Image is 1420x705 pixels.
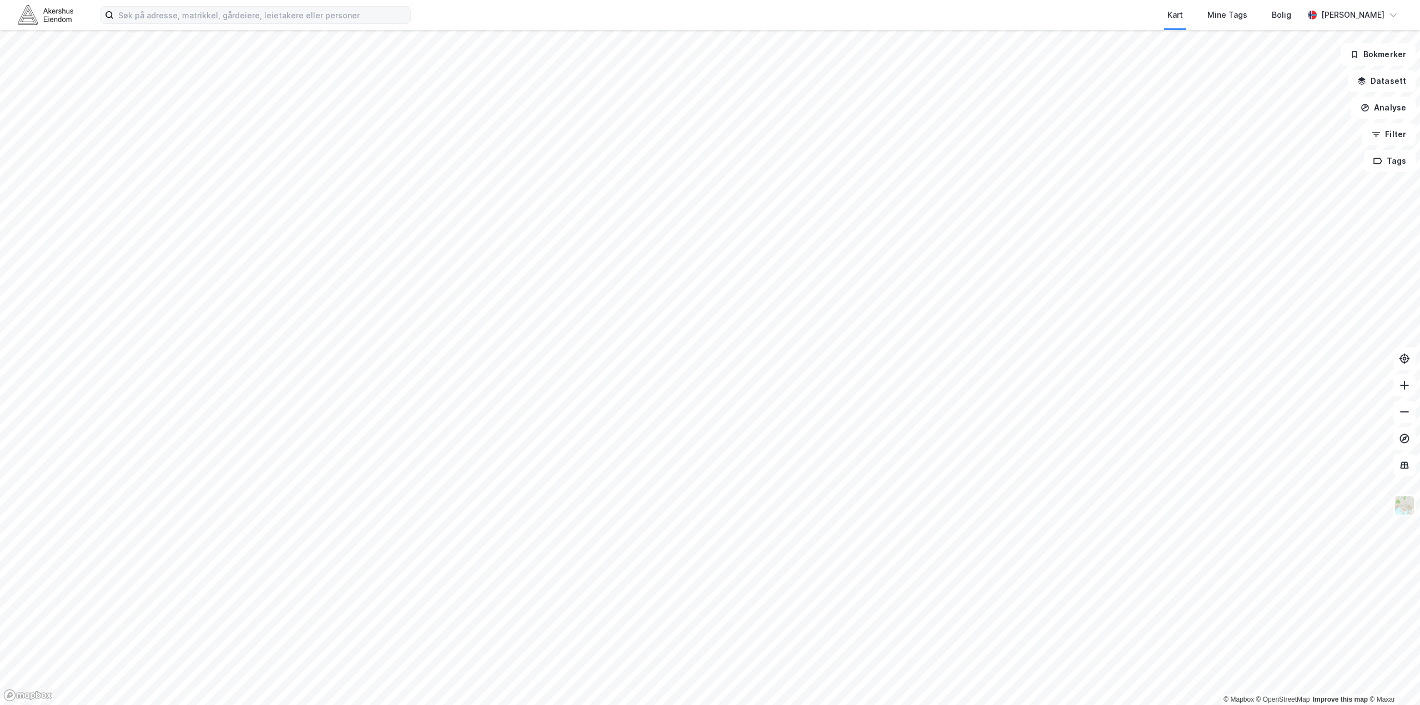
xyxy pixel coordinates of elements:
[1341,43,1416,66] button: Bokmerker
[1394,495,1415,516] img: Z
[1364,652,1420,705] div: Kontrollprogram for chat
[1364,652,1420,705] iframe: Chat Widget
[1167,8,1183,22] div: Kart
[1364,150,1416,172] button: Tags
[1313,696,1368,703] a: Improve this map
[18,5,73,24] img: akershus-eiendom-logo.9091f326c980b4bce74ccdd9f866810c.svg
[1256,696,1310,703] a: OpenStreetMap
[1362,123,1416,145] button: Filter
[1321,8,1384,22] div: [PERSON_NAME]
[114,7,410,23] input: Søk på adresse, matrikkel, gårdeiere, leietakere eller personer
[1223,696,1254,703] a: Mapbox
[1348,70,1416,92] button: Datasett
[1272,8,1291,22] div: Bolig
[1351,97,1416,119] button: Analyse
[3,689,52,702] a: Mapbox homepage
[1207,8,1247,22] div: Mine Tags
